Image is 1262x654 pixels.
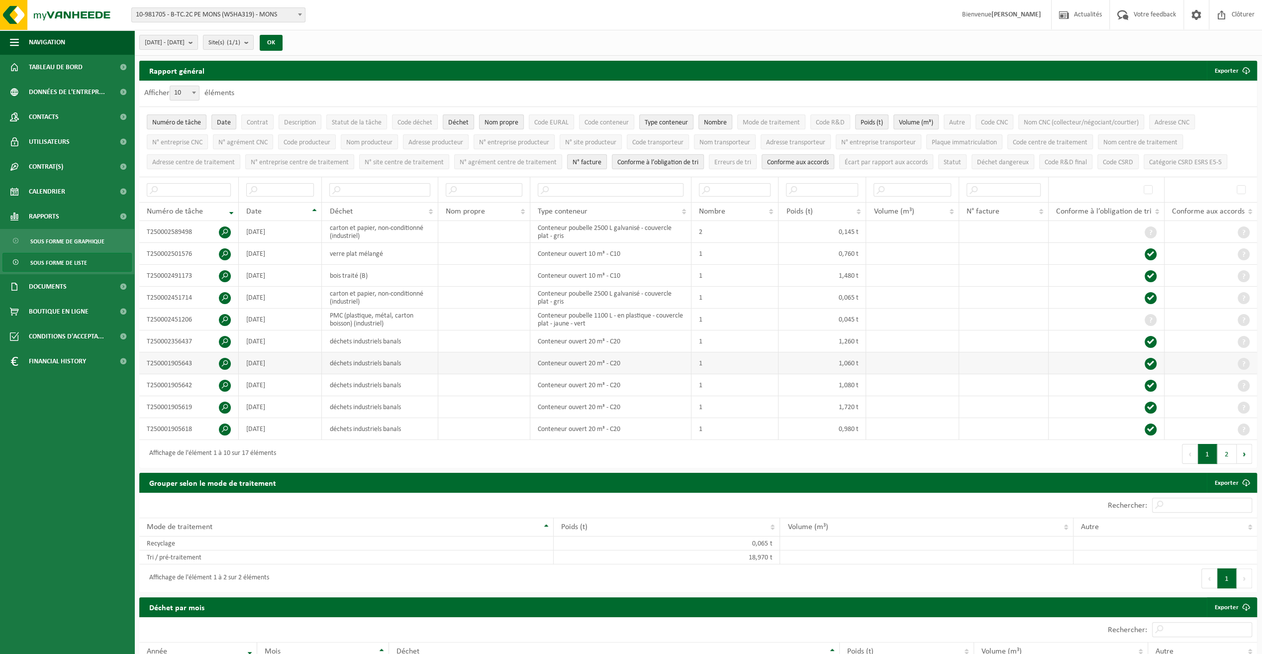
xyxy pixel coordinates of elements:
button: Conforme à l’obligation de tri : Activate to sort [612,154,704,169]
button: N° site centre de traitementN° site centre de traitement: Activate to sort [359,154,449,169]
td: Conteneur ouvert 20 m³ - C20 [530,352,691,374]
td: déchets industriels banals [322,374,438,396]
td: 1 [691,265,779,287]
button: Next [1237,444,1252,464]
h2: Grouper selon le mode de traitement [139,473,286,492]
span: Date [217,119,231,126]
span: Nom transporteur [699,139,750,146]
span: Site(s) [208,35,240,50]
span: Boutique en ligne [29,299,89,324]
span: Type conteneur [538,208,587,216]
td: 1 [691,396,779,418]
button: Plaque immatriculationPlaque immatriculation: Activate to sort [926,134,1002,149]
span: Adresse producteur [408,139,463,146]
td: T250002356437 [139,330,239,352]
td: T250001905642 [139,374,239,396]
button: Nom transporteurNom transporteur: Activate to sort [694,134,756,149]
td: Conteneur ouvert 20 m³ - C20 [530,396,691,418]
button: Code R&DCode R&amp;D: Activate to sort [810,114,850,129]
td: 1,260 t [778,330,866,352]
button: Nom CNC (collecteur/négociant/courtier)Nom CNC (collecteur/négociant/courtier): Activate to sort [1018,114,1144,129]
strong: [PERSON_NAME] [991,11,1041,18]
button: N° entreprise transporteurN° entreprise transporteur: Activate to sort [836,134,921,149]
span: Code transporteur [632,139,683,146]
span: Code déchet [397,119,432,126]
button: Déchet dangereux : Activate to sort [971,154,1034,169]
span: Utilisateurs [29,129,70,154]
count: (1/1) [227,39,240,46]
a: Sous forme de liste [2,253,132,272]
td: Conteneur poubelle 2500 L galvanisé - couvercle plat - gris [530,287,691,309]
span: N° site centre de traitement [365,159,444,166]
td: [DATE] [239,396,322,418]
span: Autre [949,119,965,126]
td: [DATE] [239,352,322,374]
button: Code centre de traitementCode centre de traitement: Activate to sort [1007,134,1093,149]
td: déchets industriels banals [322,396,438,418]
td: 1,060 t [778,352,866,374]
td: bois traité (B) [322,265,438,287]
span: Conforme à l’obligation de tri [1056,208,1152,216]
span: Conforme à l’obligation de tri [617,159,698,166]
button: Adresse transporteurAdresse transporteur: Activate to sort [761,134,831,149]
span: Description [284,119,316,126]
td: 0,980 t [778,418,866,440]
span: 10 [170,86,199,101]
td: Recyclage [139,537,554,550]
button: Previous [1201,568,1217,588]
button: Conforme aux accords : Activate to sort [762,154,834,169]
span: Mode de traitement [743,119,800,126]
button: Volume (m³)Volume (m³): Activate to sort [893,114,939,129]
span: N° entreprise producteur [479,139,549,146]
button: Code producteurCode producteur: Activate to sort [278,134,336,149]
td: 1 [691,330,779,352]
button: Statut de la tâcheStatut de la tâche: Activate to sort [326,114,387,129]
span: N° facture [967,208,999,216]
td: [DATE] [239,221,322,243]
span: Conforme aux accords [1172,208,1245,216]
button: AutreAutre: Activate to sort [944,114,971,129]
td: T250002589498 [139,221,239,243]
button: N° entreprise CNCN° entreprise CNC: Activate to sort [147,134,208,149]
button: Code déchetCode déchet: Activate to sort [392,114,438,129]
button: Catégorie CSRD ESRS E5-5Catégorie CSRD ESRS E5-5: Activate to sort [1144,154,1227,169]
button: Nom producteurNom producteur: Activate to sort [341,134,398,149]
td: T250001905619 [139,396,239,418]
span: Mode de traitement [147,523,212,531]
h2: Rapport général [139,61,214,81]
span: N° site producteur [565,139,616,146]
span: Données de l'entrepr... [29,80,105,105]
span: Statut de la tâche [332,119,382,126]
td: Conteneur ouvert 20 m³ - C20 [530,418,691,440]
span: Financial History [29,349,86,374]
label: Rechercher: [1108,502,1147,510]
td: T250002451714 [139,287,239,309]
td: Conteneur poubelle 1100 L - en plastique - couvercle plat - jaune - vert [530,309,691,330]
button: Code transporteurCode transporteur: Activate to sort [627,134,689,149]
span: Sous forme de liste [30,253,87,272]
span: Volume (m³) [874,208,914,216]
button: Erreurs de triErreurs de tri: Activate to sort [709,154,757,169]
span: Numéro de tâche [152,119,201,126]
a: Exporter [1207,597,1256,617]
td: carton et papier, non-conditionné (industriel) [322,287,438,309]
span: Code EURAL [534,119,569,126]
button: DéchetDéchet: Activate to sort [443,114,474,129]
td: 1 [691,243,779,265]
span: Conditions d'accepta... [29,324,104,349]
span: Déchet [329,208,352,216]
button: DateDate: Activate to sort [211,114,236,129]
button: Adresse CNCAdresse CNC: Activate to sort [1149,114,1195,129]
button: Type conteneurType conteneur: Activate to sort [639,114,693,129]
a: Exporter [1207,473,1256,493]
a: Sous forme de graphique [2,231,132,250]
button: 2 [1217,444,1237,464]
span: Code centre de traitement [1013,139,1087,146]
span: Conforme aux accords [767,159,829,166]
span: 10 [170,86,199,100]
span: Rapports [29,204,59,229]
span: 10-981705 - B-TC.2C PE MONS (W5HA319) - MONS [132,8,305,22]
td: déchets industriels banals [322,418,438,440]
button: N° entreprise producteurN° entreprise producteur: Activate to sort [474,134,555,149]
span: Nom centre de traitement [1103,139,1177,146]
